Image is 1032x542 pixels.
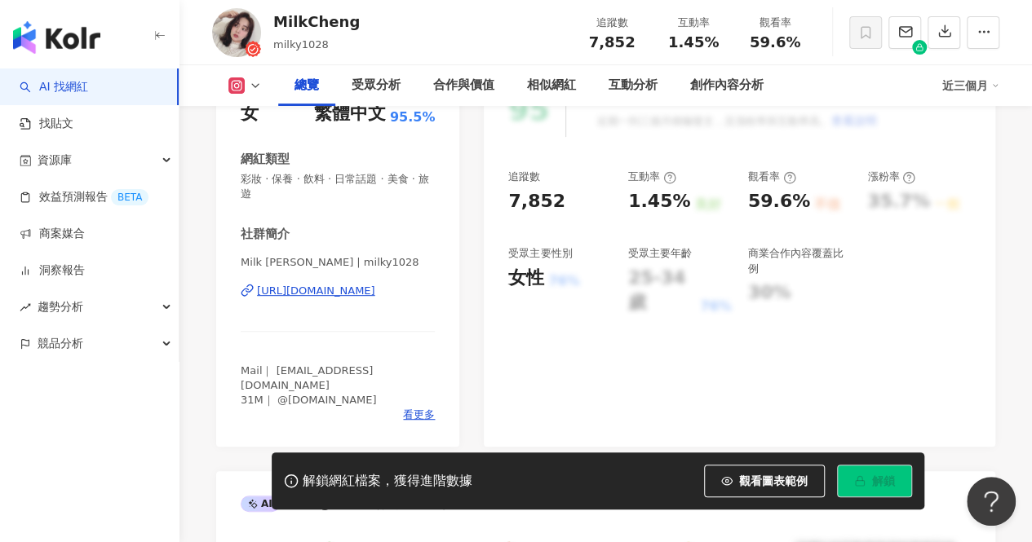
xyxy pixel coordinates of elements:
[38,289,83,325] span: 趨勢分析
[739,474,808,487] span: 觀看圖表範例
[20,262,85,279] a: 洞察報告
[303,473,472,490] div: 解鎖網紅檔案，獲得進階數據
[589,33,636,51] span: 7,852
[433,76,494,95] div: 合作與價值
[20,226,85,242] a: 商案媒合
[241,364,377,406] span: Mail｜ [EMAIL_ADDRESS][DOMAIN_NAME] 31M｜ @[DOMAIN_NAME]
[212,8,261,57] img: KOL Avatar
[748,246,852,275] div: 商業合作內容覆蓋比例
[241,226,290,243] div: 社群簡介
[744,15,806,31] div: 觀看率
[20,79,88,95] a: searchAI 找網紅
[628,189,690,214] div: 1.45%
[257,284,375,298] div: [URL][DOMAIN_NAME]
[390,108,436,126] span: 95.5%
[662,15,724,31] div: 互動率
[20,116,73,132] a: 找貼文
[750,34,800,51] span: 59.6%
[20,189,148,205] a: 效益預測報告BETA
[38,325,83,362] span: 競品分析
[690,76,764,95] div: 創作內容分析
[403,408,435,422] span: 看更多
[295,76,319,95] div: 總覽
[527,76,576,95] div: 相似網紅
[314,101,386,126] div: 繁體中文
[508,189,565,214] div: 7,852
[273,11,360,32] div: MilkCheng
[609,76,658,95] div: 互動分析
[628,170,676,184] div: 互動率
[352,76,401,95] div: 受眾分析
[241,101,259,126] div: 女
[581,15,643,31] div: 追蹤數
[241,284,435,298] a: [URL][DOMAIN_NAME]
[241,172,435,201] span: 彩妝 · 保養 · 飲料 · 日常話題 · 美食 · 旅遊
[508,266,544,291] div: 女性
[628,246,692,261] div: 受眾主要年齡
[867,170,915,184] div: 漲粉率
[508,170,540,184] div: 追蹤數
[241,151,290,168] div: 網紅類型
[748,189,810,214] div: 59.6%
[508,246,572,261] div: 受眾主要性別
[273,38,329,51] span: milky1028
[668,34,719,51] span: 1.45%
[748,170,796,184] div: 觀看率
[20,302,31,313] span: rise
[942,73,999,99] div: 近三個月
[13,21,100,54] img: logo
[837,465,912,497] button: 解鎖
[241,255,435,270] span: Milk [PERSON_NAME] | milky1028
[704,465,825,497] button: 觀看圖表範例
[38,142,72,178] span: 資源庫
